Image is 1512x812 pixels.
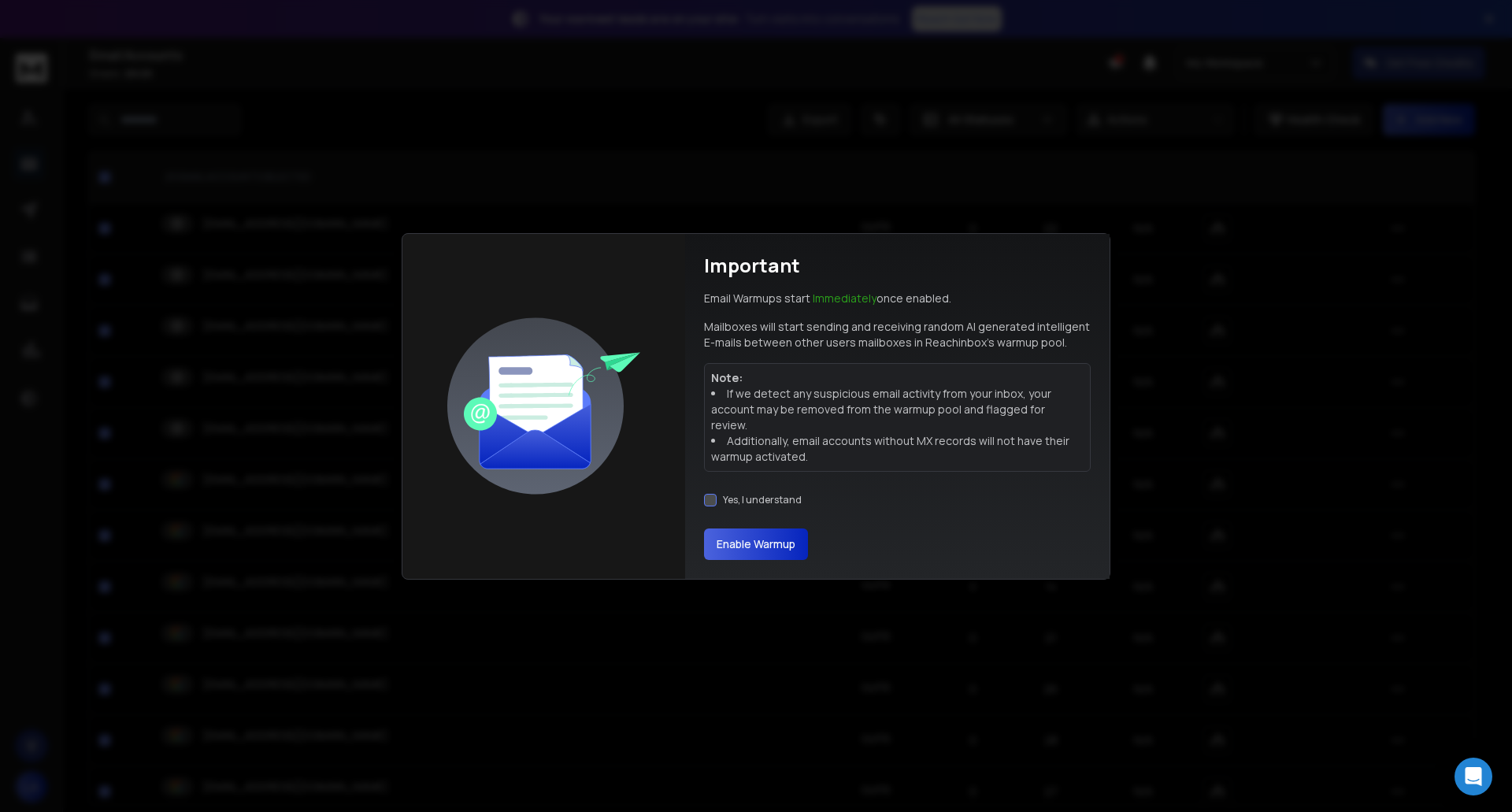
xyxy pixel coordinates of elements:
[711,370,1084,386] p: Note:
[704,528,808,560] button: Enable Warmup
[723,494,802,506] label: Yes, I understand
[813,291,876,306] span: Immediately
[711,433,1084,465] li: Additionally, email accounts without MX records will not have their warmup activated.
[704,319,1091,350] p: Mailboxes will start sending and receiving random AI generated intelligent E-mails between other ...
[704,253,800,278] h1: Important
[711,386,1084,433] li: If we detect any suspicious email activity from your inbox, your account may be removed from the ...
[704,291,951,306] p: Email Warmups start once enabled.
[1455,758,1492,795] div: Open Intercom Messenger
